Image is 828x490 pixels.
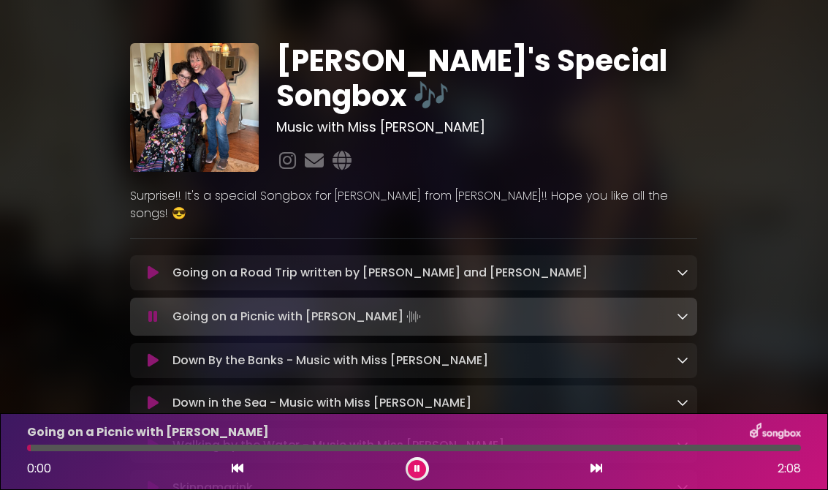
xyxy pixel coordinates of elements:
[276,43,697,113] h1: [PERSON_NAME]'s Special Songbox 🎶
[172,306,424,327] p: Going on a Picnic with [PERSON_NAME]
[130,43,259,172] img: DpsALNU4Qse55zioNQQO
[27,423,269,441] p: Going on a Picnic with [PERSON_NAME]
[130,187,697,222] p: Surprise!! It's a special Songbox for [PERSON_NAME] from [PERSON_NAME]!! Hope you like all the so...
[276,119,697,135] h3: Music with Miss [PERSON_NAME]
[750,423,801,442] img: songbox-logo-white.png
[172,394,471,412] p: Down in the Sea - Music with Miss [PERSON_NAME]
[172,264,588,282] p: Going on a Road Trip written by [PERSON_NAME] and [PERSON_NAME]
[778,460,801,478] span: 2:08
[403,306,424,327] img: waveform4.gif
[172,352,488,369] p: Down By the Banks - Music with Miss [PERSON_NAME]
[27,460,51,477] span: 0:00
